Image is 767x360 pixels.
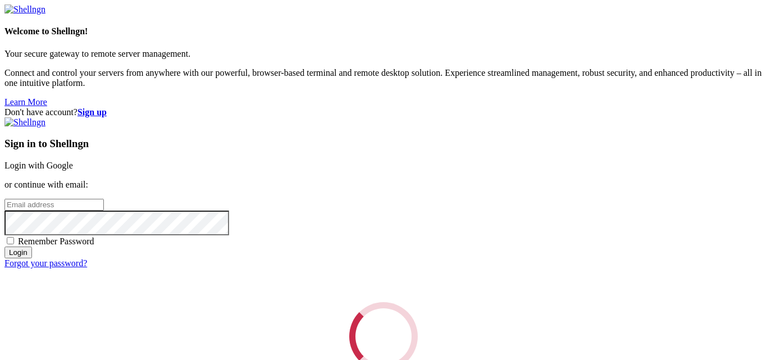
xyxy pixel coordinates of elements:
p: or continue with email: [4,180,763,190]
input: Login [4,247,32,258]
p: Your secure gateway to remote server management. [4,49,763,59]
span: Remember Password [18,236,94,246]
p: Connect and control your servers from anywhere with our powerful, browser-based terminal and remo... [4,68,763,88]
a: Forgot your password? [4,258,87,268]
input: Email address [4,199,104,211]
input: Remember Password [7,237,14,244]
img: Shellngn [4,117,45,127]
a: Learn More [4,97,47,107]
img: Shellngn [4,4,45,15]
h4: Welcome to Shellngn! [4,26,763,37]
a: Sign up [77,107,107,117]
a: Login with Google [4,161,73,170]
div: Don't have account? [4,107,763,117]
h3: Sign in to Shellngn [4,138,763,150]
